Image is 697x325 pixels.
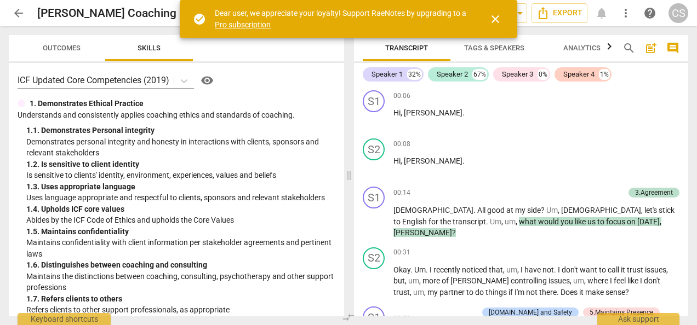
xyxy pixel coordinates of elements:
[515,288,526,297] span: I'm
[393,217,402,226] span: to
[26,170,335,181] p: Is sensitive to clients' identity, environment, experiences, values and beliefs
[570,276,573,285] span: ,
[659,206,675,214] span: stick
[466,288,475,297] span: to
[541,206,546,214] span: ?
[393,206,473,214] span: [DEMOGRAPHIC_DATA]
[410,265,414,274] span: .
[393,288,410,297] span: trust
[26,181,335,193] div: 1. 3. Uses appropriate language
[620,39,638,57] button: Search
[18,313,111,325] div: Keyboard shortcuts
[509,288,515,297] span: if
[640,276,644,285] span: I
[393,276,405,285] span: but
[627,217,637,226] span: on
[585,288,605,297] span: make
[405,276,408,285] span: ,
[393,91,410,101] span: 00:06
[643,7,656,20] span: help
[393,248,410,257] span: 00:31
[372,69,403,80] div: Speaker 1
[644,42,658,55] span: post_add
[215,20,271,29] a: Pro subscription
[201,74,214,87] span: visibility
[519,217,538,226] span: what
[393,265,410,274] span: Okay
[641,206,644,214] span: ,
[427,288,439,297] span: my
[627,276,640,285] span: like
[430,265,433,274] span: I
[554,265,558,274] span: .
[462,265,489,274] span: noticed
[599,265,608,274] span: to
[562,265,580,274] span: don't
[426,265,430,274] span: .
[546,206,558,214] span: Filler word
[424,288,427,297] span: ,
[215,8,469,30] div: Dear user, we appreciate your loyalty! Support RaeNotes by upgrading to a
[561,206,641,214] span: [DEMOGRAPHIC_DATA]
[402,217,429,226] span: English
[561,288,579,297] span: Does
[30,98,144,109] p: 1. Demonstrates Ethical Practice
[517,265,521,274] span: ,
[619,7,632,20] span: more_vert
[401,156,404,165] span: ,
[422,276,442,285] span: more
[627,265,645,274] span: trust
[194,72,216,89] a: Help
[539,288,557,297] span: there
[26,271,335,293] p: Maintains the distinctions between coaching, consulting, psychotherapy and other support professions
[666,265,668,274] span: ,
[26,304,335,316] p: Refers clients to other support professionals, as appropriate
[138,44,161,52] span: Skills
[413,288,424,297] span: Filler word
[660,217,661,226] span: ,
[587,217,597,226] span: us
[515,206,527,214] span: my
[637,217,660,226] span: [DATE]
[363,138,385,160] div: Change speaker
[561,217,575,226] span: you
[664,39,682,57] button: Show/Hide comments
[414,265,426,274] span: Um
[393,314,410,323] span: 00:59
[622,42,636,55] span: search
[407,69,422,80] div: 32%
[610,276,614,285] span: I
[37,7,247,20] h2: [PERSON_NAME] Coaching [PERSON_NAME]
[453,217,486,226] span: transcript
[410,288,413,297] span: ,
[475,288,485,297] span: do
[606,217,627,226] span: focus
[363,90,385,112] div: Change speaker
[442,276,450,285] span: of
[489,265,503,274] span: that
[580,265,599,274] span: want
[506,206,515,214] span: at
[26,293,335,305] div: 1. 7. Refers clients to others
[26,237,335,259] p: Maintains confidentiality with client information per stakeholder agreements and pertinent laws
[193,13,206,26] span: check_circle
[666,42,679,55] span: comment
[198,72,216,89] button: Help
[506,265,517,274] span: Filler word
[558,265,562,274] span: I
[584,276,587,285] span: ,
[536,7,582,20] span: Export
[393,188,410,198] span: 00:14
[43,44,81,52] span: Outcomes
[590,307,653,317] div: 5.Maintains Presence
[501,217,505,226] span: ,
[12,7,25,20] span: arrow_back
[401,108,404,117] span: ,
[419,276,422,285] span: ,
[621,265,627,274] span: it
[486,217,490,226] span: .
[363,187,385,208] div: Change speaker
[513,7,527,20] span: arrow_drop_down
[472,69,487,80] div: 67%
[669,3,688,23] button: CS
